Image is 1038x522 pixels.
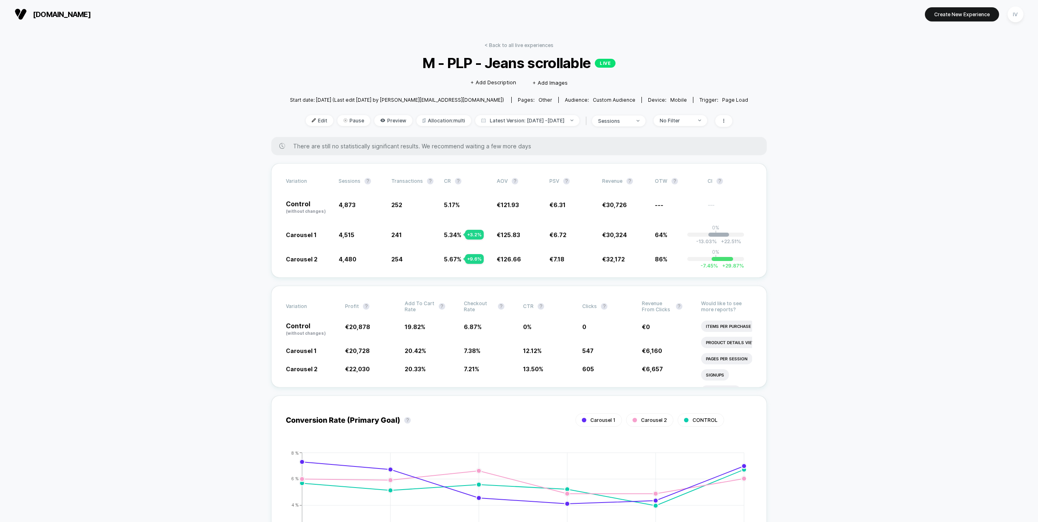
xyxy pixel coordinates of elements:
span: OTW [655,178,699,184]
button: ? [538,303,544,310]
tspan: 8 % [291,450,299,455]
span: € [497,201,519,208]
span: Pause [337,115,370,126]
span: 29.87 % [718,263,744,269]
span: + [722,263,725,269]
span: --- [708,203,752,214]
button: ? [439,303,445,310]
span: 5.17 % [444,201,460,208]
span: CR [444,178,451,184]
span: Carousel 2 [286,256,317,263]
li: Signups [701,369,729,381]
span: Revenue [602,178,622,184]
span: € [497,231,520,238]
span: 20,728 [349,347,370,354]
span: Clicks [582,303,597,309]
p: | [715,231,717,237]
span: € [642,323,650,330]
span: Sessions [339,178,360,184]
span: Carousel 1 [590,417,616,423]
span: 6,160 [646,347,662,354]
span: + Add Images [532,79,568,86]
span: CTR [523,303,534,309]
span: 0 [646,323,650,330]
button: ? [601,303,607,310]
span: € [345,323,370,330]
span: Add To Cart Rate [405,300,435,312]
p: LIVE [595,59,616,68]
button: ? [716,178,723,184]
span: Variation [286,300,330,312]
span: 20.33 % [405,366,426,372]
span: Edit [306,115,333,126]
button: ? [563,178,570,184]
span: 7.38 % [464,347,480,354]
button: ? [455,178,461,184]
span: 32,172 [606,256,625,263]
span: 125.83 [501,231,520,238]
button: Create New Experience [925,7,999,21]
span: Revenue From Clicks [642,300,672,312]
span: 5.67 % [444,256,461,263]
div: sessions [598,118,631,124]
span: Start date: [DATE] (Last edit [DATE] by [PERSON_NAME][EMAIL_ADDRESS][DOMAIN_NAME]) [290,97,504,103]
span: 121.93 [501,201,519,208]
span: € [549,201,566,208]
span: € [549,256,564,263]
p: 0% [712,225,719,231]
span: 30,726 [606,201,627,208]
span: 5.34 % [444,231,461,238]
span: Variation [286,178,330,184]
span: + Add Description [470,79,516,87]
span: 64% [655,231,667,238]
button: IV [1005,6,1026,23]
span: 19.82 % [405,323,425,330]
span: € [345,366,370,372]
span: Carousel 1 [286,347,317,354]
span: 22,030 [349,366,370,372]
span: M - PLP - Jeans scrollable [313,54,725,71]
span: 0 % [523,323,532,330]
span: AOV [497,178,508,184]
span: 0 [582,323,586,330]
li: Pages Per Session [701,353,753,364]
span: 254 [391,256,403,263]
span: 6,657 [646,366,663,372]
img: edit [312,118,316,122]
span: Device: [641,97,693,103]
button: ? [626,178,633,184]
button: ? [363,303,369,310]
span: 126.66 [501,256,521,263]
span: Carousel 1 [286,231,317,238]
div: Trigger: [699,97,748,103]
span: 12.12 % [523,347,542,354]
span: 252 [391,201,402,208]
span: € [602,231,627,238]
span: Transactions [391,178,423,184]
span: PSV [549,178,559,184]
span: € [345,347,370,354]
span: Preview [374,115,412,126]
span: € [642,347,662,354]
span: € [642,366,663,372]
a: < Back to all live experiences [485,42,553,48]
p: 0% [712,249,719,255]
span: Carousel 2 [286,366,317,372]
span: 241 [391,231,402,238]
button: ? [498,303,504,310]
button: ? [512,178,518,184]
span: (without changes) [286,209,326,214]
span: 20,878 [349,323,370,330]
span: 13.50 % [523,366,543,372]
span: 6.31 [553,201,566,208]
span: 4,480 [339,256,356,263]
span: other [538,97,552,103]
span: Page Load [722,97,748,103]
span: Profit [345,303,359,309]
img: end [637,120,639,122]
tspan: 6 % [291,476,299,481]
img: end [570,120,573,121]
li: Items Per Purchase [701,321,756,332]
span: -13.03 % [696,238,717,244]
span: CONTROL [693,417,718,423]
